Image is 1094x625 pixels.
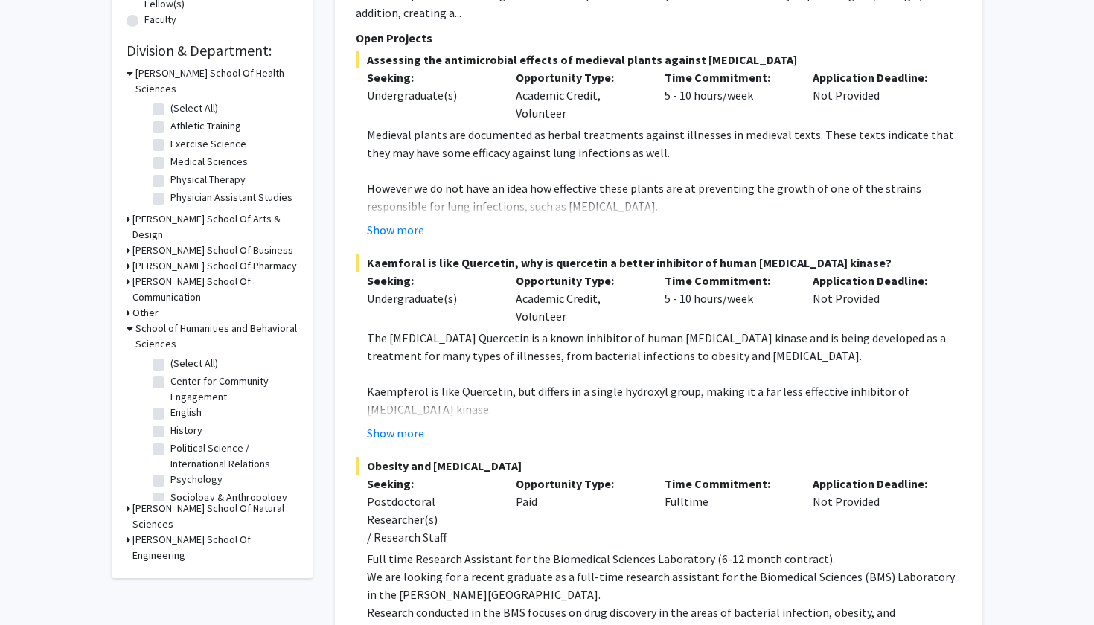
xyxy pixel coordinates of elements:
div: Not Provided [802,475,950,546]
h3: [PERSON_NAME] School Of Health Sciences [135,65,298,97]
label: (Select All) [170,100,218,116]
p: Medieval plants are documented as herbal treatments against illnesses in medieval texts. These te... [367,126,962,161]
h3: [PERSON_NAME] School Of Communication [132,274,298,305]
div: 5 - 10 hours/week [653,272,802,325]
div: Undergraduate(s) [367,86,493,104]
iframe: Chat [11,558,63,614]
div: Academic Credit, Volunteer [505,68,653,122]
span: Assessing the antimicrobial effects of medieval plants against [MEDICAL_DATA] [356,51,962,68]
button: Show more [367,221,424,239]
div: 5 - 10 hours/week [653,68,802,122]
p: Time Commitment: [665,475,791,493]
div: Postdoctoral Researcher(s) / Research Staff [367,493,493,546]
label: Sociology & Anthropology [170,490,287,505]
p: Time Commitment: [665,68,791,86]
p: Seeking: [367,68,493,86]
label: Faculty [144,12,176,28]
label: (Select All) [170,356,218,371]
div: Fulltime [653,475,802,546]
div: Academic Credit, Volunteer [505,272,653,325]
span: Obesity and [MEDICAL_DATA] [356,457,962,475]
label: Medical Sciences [170,154,248,170]
p: Seeking: [367,272,493,289]
h3: [PERSON_NAME] School Of Natural Sciences [132,501,298,532]
h3: [PERSON_NAME] School Of Engineering [132,532,298,563]
p: We are looking for a recent graduate as a full-time research assistant for the Biomedical Science... [367,568,962,603]
h3: School of Humanities and Behavioral Sciences [135,321,298,352]
p: Application Deadline: [813,272,939,289]
h3: [PERSON_NAME] School Of Pharmacy [132,258,297,274]
label: Psychology [170,472,223,487]
p: The [MEDICAL_DATA] Quercetin is a known inhibitor of human [MEDICAL_DATA] kinase and is being dev... [367,329,962,365]
label: English [170,405,202,420]
p: Application Deadline: [813,475,939,493]
label: History [170,423,202,438]
p: Opportunity Type: [516,68,642,86]
p: Time Commitment: [665,272,791,289]
div: Not Provided [802,68,950,122]
label: Athletic Training [170,118,241,134]
label: Center for Community Engagement [170,374,294,405]
div: Undergraduate(s) [367,289,493,307]
p: Opportunity Type: [516,272,642,289]
p: Opportunity Type: [516,475,642,493]
h3: [PERSON_NAME] School Of Business [132,243,293,258]
p: However we do not have an idea how effective these plants are at preventing the growth of one of ... [367,179,962,215]
p: Seeking: [367,475,493,493]
p: Kaempferol is like Quercetin, but differs in a single hydroxyl group, making it a far less effect... [367,382,962,418]
span: Kaemforal is like Quercetin, why is quercetin a better inhibitor of human [MEDICAL_DATA] kinase? [356,254,962,272]
button: Show more [367,424,424,442]
label: Exercise Science [170,136,246,152]
h2: Division & Department: [127,42,298,60]
p: Full time Research Assistant for the Biomedical Sciences Laboratory (6-12 month contract). [367,550,962,568]
label: Physician Assistant Studies [170,190,292,205]
div: Paid [505,475,653,546]
p: Application Deadline: [813,68,939,86]
label: Physical Therapy [170,172,246,187]
label: Political Science / International Relations [170,440,294,472]
div: Not Provided [802,272,950,325]
h3: Other [132,305,159,321]
p: Open Projects [356,29,962,47]
h3: [PERSON_NAME] School Of Arts & Design [132,211,298,243]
